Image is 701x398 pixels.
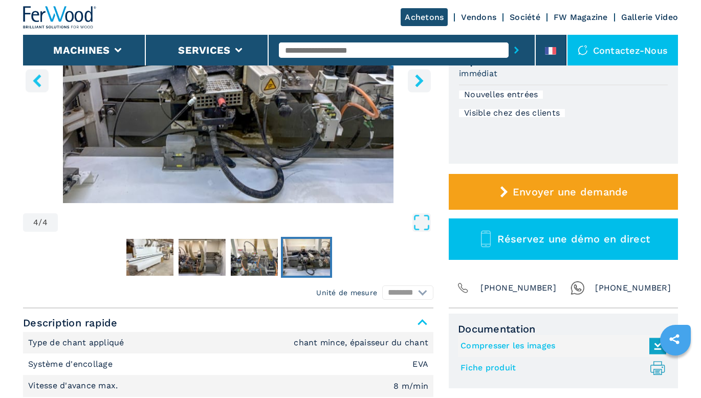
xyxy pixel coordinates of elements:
a: Vendons [461,12,496,22]
button: Machines [53,44,109,56]
h3: immédiat [459,68,497,79]
em: EVA [412,360,428,368]
button: submit-button [509,38,524,62]
button: Go to Slide 3 [229,237,280,278]
a: Gallerie Video [621,12,678,22]
button: right-button [408,69,431,92]
span: [PHONE_NUMBER] [480,281,556,295]
img: f2d6bc295d61f8f1d8164115143e0a56 [283,239,330,276]
img: fcfc34c60a088297cf3a4bc393942afa [126,239,173,276]
a: Compresser les images [461,338,661,355]
div: Nouvelles entrées [459,91,543,99]
img: cf2ea6c1b9131cd5486dda5a9f7272d4 [179,239,226,276]
button: Réservez une démo en direct [449,218,678,260]
img: Phone [456,281,470,295]
img: Ferwood [23,6,97,29]
button: Go to Slide 2 [177,237,228,278]
em: chant mince, épaisseur du chant [294,339,428,347]
button: Open Fullscreen [60,213,431,232]
iframe: Chat [658,352,693,390]
span: 4 [42,218,48,227]
a: Société [510,12,540,22]
span: Documentation [458,323,669,335]
p: Type de chant appliqué [28,337,127,348]
p: Vitesse d'avance max. [28,380,121,391]
span: [PHONE_NUMBER] [595,281,671,295]
button: left-button [26,69,49,92]
a: Fiche produit [461,360,661,377]
div: Contactez-nous [567,35,678,65]
span: 4 [33,218,38,227]
span: Réservez une démo en direct [497,233,650,245]
a: Achetons [401,8,448,26]
span: / [38,218,42,227]
nav: Thumbnail Navigation [23,237,433,278]
span: Envoyer une demande [513,186,628,198]
a: FW Magazine [554,12,608,22]
button: Go to Slide 4 [281,237,332,278]
em: Unité de mesure [316,288,377,298]
span: Description rapide [23,314,433,332]
img: Contactez-nous [578,45,588,55]
div: Visible chez des clients [459,109,565,117]
button: Go to Slide 1 [124,237,176,278]
em: 8 m/min [393,382,428,390]
button: Services [178,44,230,56]
p: Système d'encollage [28,359,115,370]
a: sharethis [662,326,687,352]
img: 53a3fe6d4a49b5e6f47693dca60f2921 [231,239,278,276]
button: Envoyer une demande [449,174,678,210]
img: Whatsapp [571,281,585,295]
